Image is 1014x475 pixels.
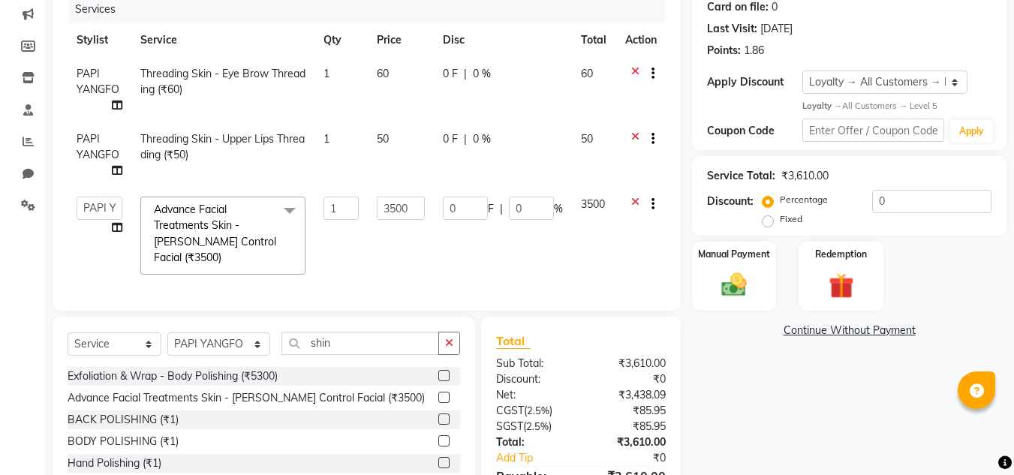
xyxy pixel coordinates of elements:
div: Service Total: [707,168,775,184]
div: BODY POLISHING (₹1) [68,434,179,449]
span: 50 [377,132,389,146]
span: 1 [323,67,329,80]
div: Total: [485,434,581,450]
input: Enter Offer / Coupon Code [802,119,944,142]
span: 60 [377,67,389,80]
img: _gift.svg [821,270,862,301]
div: ( ) [485,403,581,419]
div: ₹85.95 [581,403,677,419]
div: All Customers → Level 5 [802,100,991,113]
span: | [464,66,467,82]
span: 0 % [473,66,491,82]
div: ₹0 [597,450,678,466]
div: Last Visit: [707,21,757,37]
th: Disc [434,23,572,57]
a: x [221,251,228,264]
strong: Loyalty → [802,101,842,111]
a: Continue Without Payment [695,323,1003,338]
span: CGST [496,404,524,417]
div: Discount: [707,194,754,209]
a: Add Tip [485,450,597,466]
button: Apply [950,120,993,143]
div: Apply Discount [707,74,802,90]
div: ₹3,610.00 [781,168,829,184]
label: Redemption [815,248,867,261]
div: Net: [485,387,581,403]
th: Total [572,23,617,57]
span: 50 [581,132,593,146]
th: Qty [314,23,367,57]
span: 0 F [443,66,458,82]
th: Service [131,23,314,57]
div: ₹0 [581,371,677,387]
div: Hand Polishing (₹1) [68,455,161,471]
th: Stylist [68,23,131,57]
label: Percentage [780,193,828,206]
span: PAPI YANGFO [77,132,119,161]
div: Points: [707,43,741,59]
div: [DATE] [760,21,793,37]
span: 60 [581,67,593,80]
span: % [554,201,563,217]
div: ₹3,610.00 [581,356,677,371]
div: ( ) [485,419,581,434]
div: 1.86 [744,43,764,59]
div: ₹85.95 [581,419,677,434]
span: Threading Skin - Upper Lips Threading (₹50) [140,132,305,161]
div: ₹3,610.00 [581,434,677,450]
label: Fixed [780,212,802,226]
span: Threading Skin - Eye Brow Threading (₹60) [140,67,305,96]
span: Advance Facial Treatments Skin - [PERSON_NAME] Control Facial (₹3500) [154,203,276,264]
span: 2.5% [527,404,549,416]
label: Manual Payment [698,248,770,261]
span: 2.5% [526,420,549,432]
div: Coupon Code [707,123,802,139]
span: F [488,201,494,217]
input: Search or Scan [281,332,439,355]
th: Price [368,23,434,57]
span: Total [496,333,531,349]
span: 0 F [443,131,458,147]
span: PAPI YANGFO [77,67,119,96]
th: Action [616,23,666,57]
span: 1 [323,132,329,146]
span: SGST [496,419,523,433]
span: | [464,131,467,147]
div: BACK POLISHING (₹1) [68,412,179,428]
img: _cash.svg [714,270,754,299]
span: 3500 [581,197,605,211]
div: ₹3,438.09 [581,387,677,403]
span: | [500,201,503,217]
div: Discount: [485,371,581,387]
div: Exfoliation & Wrap - Body Polishing (₹5300) [68,368,278,384]
div: Sub Total: [485,356,581,371]
span: 0 % [473,131,491,147]
div: Advance Facial Treatments Skin - [PERSON_NAME] Control Facial (₹3500) [68,390,425,406]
